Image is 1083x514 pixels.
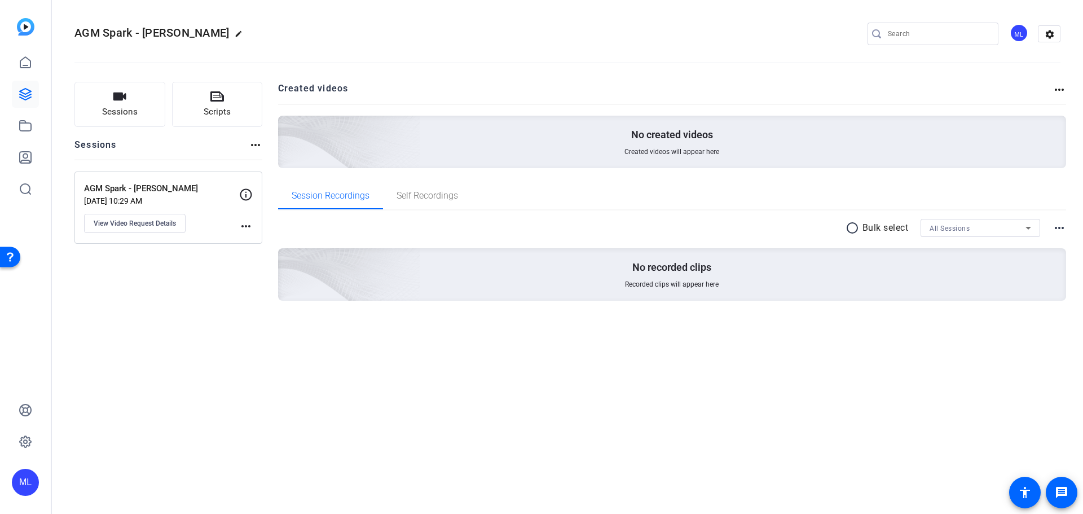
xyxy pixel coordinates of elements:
span: Sessions [102,106,138,118]
button: Sessions [74,82,165,127]
p: [DATE] 10:29 AM [84,196,239,205]
span: Scripts [204,106,231,118]
span: Created videos will appear here [624,147,719,156]
mat-icon: accessibility [1018,486,1032,499]
p: No created videos [631,128,713,142]
img: blue-gradient.svg [17,18,34,36]
mat-icon: more_horiz [239,219,253,233]
mat-icon: radio_button_unchecked [846,221,862,235]
div: ML [1010,24,1028,42]
button: Scripts [172,82,263,127]
span: Recorded clips will appear here [625,280,719,289]
div: ML [12,469,39,496]
h2: Created videos [278,82,1053,104]
button: View Video Request Details [84,214,186,233]
img: Creted videos background [152,4,421,249]
input: Search [888,27,989,41]
mat-icon: edit [235,30,248,43]
mat-icon: more_horiz [1053,83,1066,96]
mat-icon: more_horiz [249,138,262,152]
p: Bulk select [862,221,909,235]
mat-icon: message [1055,486,1068,499]
mat-icon: more_horiz [1053,221,1066,235]
span: Session Recordings [292,191,369,200]
span: Self Recordings [397,191,458,200]
p: No recorded clips [632,261,711,274]
span: View Video Request Details [94,219,176,228]
span: All Sessions [930,225,970,232]
mat-icon: settings [1038,26,1061,43]
ngx-avatar: MNP LLP [1010,24,1029,43]
img: embarkstudio-empty-session.png [152,137,421,381]
h2: Sessions [74,138,117,160]
span: AGM Spark - [PERSON_NAME] [74,26,229,39]
p: AGM Spark - [PERSON_NAME] [84,182,239,195]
